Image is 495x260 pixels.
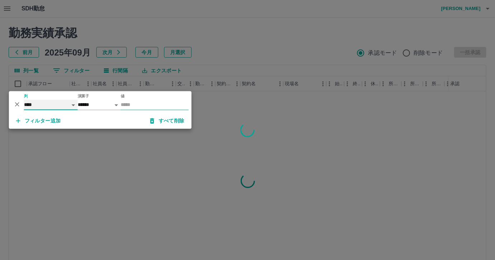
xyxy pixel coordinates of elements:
label: 値 [121,93,125,99]
label: 演算子 [78,93,89,99]
label: 列 [24,93,28,99]
button: すべて削除 [144,115,190,127]
button: フィルター追加 [10,115,67,127]
button: 削除 [12,99,23,110]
